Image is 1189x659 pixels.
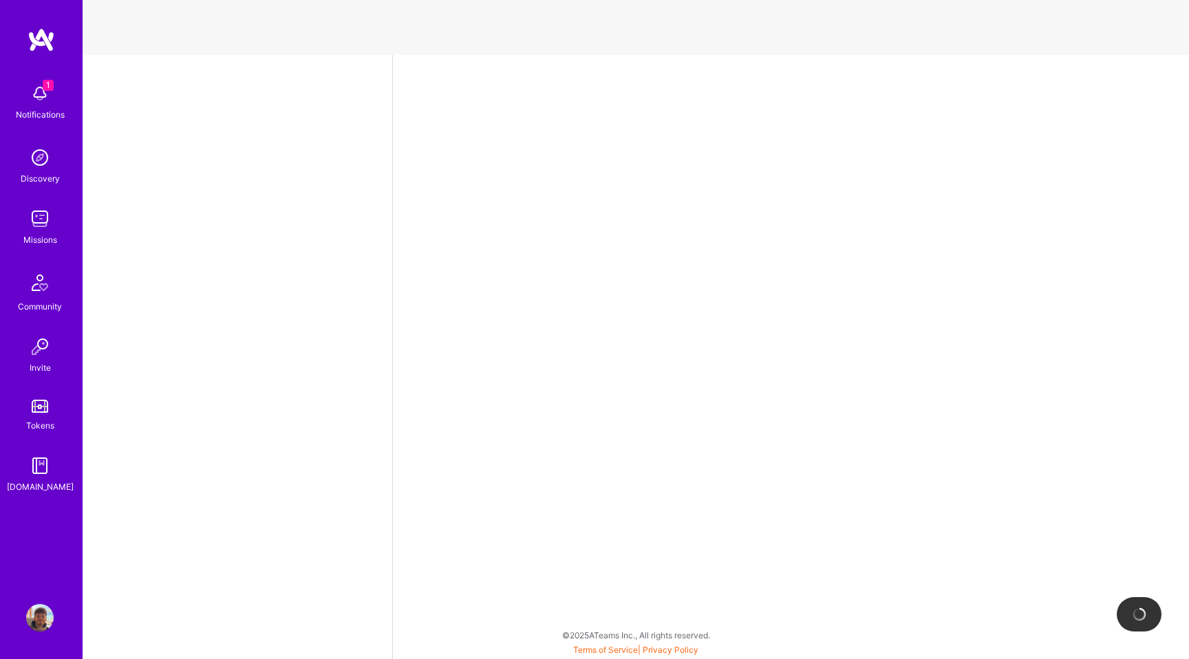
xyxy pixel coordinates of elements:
img: Invite [26,333,54,360]
a: Privacy Policy [643,645,698,655]
img: tokens [32,400,48,413]
div: Missions [23,233,57,247]
img: logo [28,28,55,52]
img: Community [23,266,56,299]
img: User Avatar [26,604,54,631]
a: User Avatar [23,604,57,631]
div: Notifications [16,107,65,122]
div: Tokens [26,418,54,433]
div: Invite [30,360,51,375]
img: teamwork [26,205,54,233]
a: Terms of Service [573,645,638,655]
div: © 2025 ATeams Inc., All rights reserved. [83,618,1189,652]
div: [DOMAIN_NAME] [7,479,74,494]
img: loading [1133,607,1146,621]
span: | [573,645,698,655]
img: bell [26,80,54,107]
div: Community [18,299,62,314]
img: guide book [26,452,54,479]
div: Discovery [21,171,60,186]
img: discovery [26,144,54,171]
span: 1 [43,80,54,91]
